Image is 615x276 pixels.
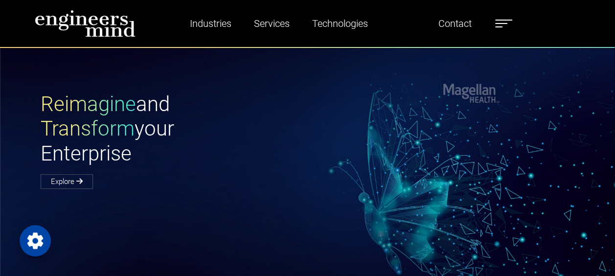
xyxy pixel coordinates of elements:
a: Explore [41,174,93,189]
a: Contact [434,12,476,35]
a: Industries [186,12,235,35]
a: Technologies [308,12,372,35]
span: Reimagine [41,92,136,116]
a: Services [250,12,294,35]
span: Transform [41,116,135,140]
img: logo [35,10,136,37]
h1: and your Enterprise [41,92,308,166]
